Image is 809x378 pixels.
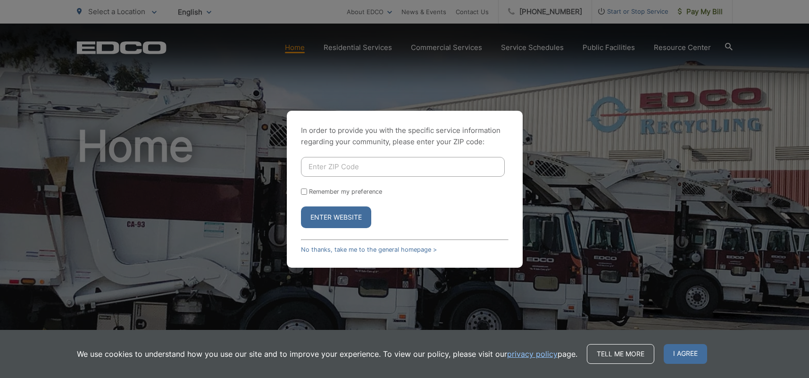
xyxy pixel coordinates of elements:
[77,348,577,360] p: We use cookies to understand how you use our site and to improve your experience. To view our pol...
[301,157,505,177] input: Enter ZIP Code
[301,125,509,148] p: In order to provide you with the specific service information regarding your community, please en...
[587,344,654,364] a: Tell me more
[664,344,707,364] span: I agree
[301,246,437,253] a: No thanks, take me to the general homepage >
[309,188,382,195] label: Remember my preference
[301,206,371,228] button: Enter Website
[507,348,558,360] a: privacy policy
